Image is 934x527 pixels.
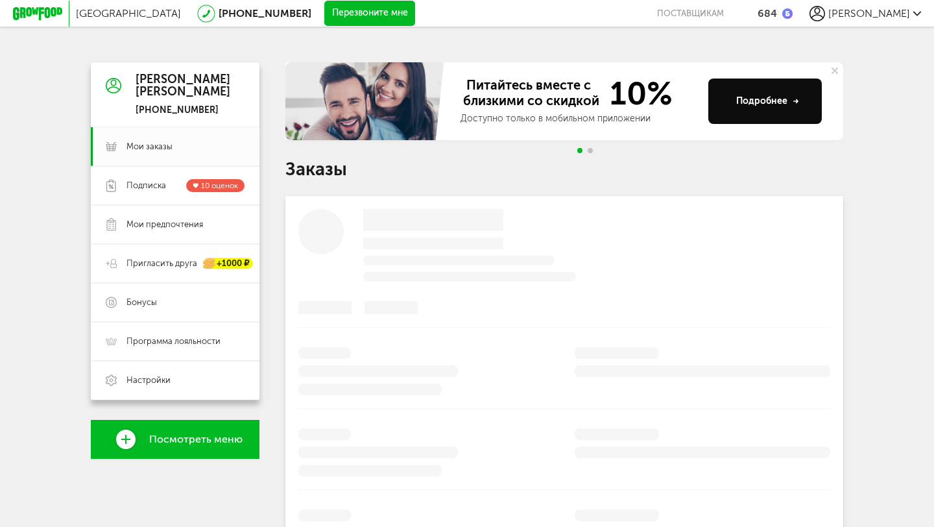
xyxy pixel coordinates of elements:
a: Посмотреть меню [91,420,259,459]
span: Питайтесь вместе с близкими со скидкой [461,77,602,110]
div: [PHONE_NUMBER] [136,104,230,116]
span: Мои заказы [126,141,173,153]
span: Мои предпочтения [126,219,203,230]
a: Мои предпочтения [91,205,259,244]
div: Доступно только в мобильном приложении [461,112,698,125]
span: Бонусы [126,297,157,308]
div: +1000 ₽ [204,258,253,269]
a: Настройки [91,361,259,400]
img: family-banner.579af9d.jpg [285,62,448,140]
span: Подписка [126,180,166,191]
div: Подробнее [736,95,799,108]
h1: Заказы [285,161,843,178]
div: [PERSON_NAME] [PERSON_NAME] [136,73,230,99]
a: Программа лояльности [91,322,259,361]
span: 10% [602,77,673,110]
a: Бонусы [91,283,259,322]
span: Посмотреть меню [149,434,243,445]
a: Подписка 10 оценок [91,166,259,205]
span: 10 оценок [201,181,238,190]
button: Подробнее [708,79,822,124]
a: Мои заказы [91,127,259,166]
span: Go to slide 2 [588,148,593,153]
a: Пригласить друга +1000 ₽ [91,244,259,283]
img: bonus_b.cdccf46.png [782,8,793,19]
span: Программа лояльности [126,336,221,347]
span: [GEOGRAPHIC_DATA] [76,7,181,19]
div: 684 [758,7,777,19]
span: Пригласить друга [126,258,197,269]
button: Перезвоните мне [324,1,415,27]
span: [PERSON_NAME] [828,7,910,19]
a: [PHONE_NUMBER] [219,7,311,19]
span: Настройки [126,374,171,386]
span: Go to slide 1 [577,148,582,153]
